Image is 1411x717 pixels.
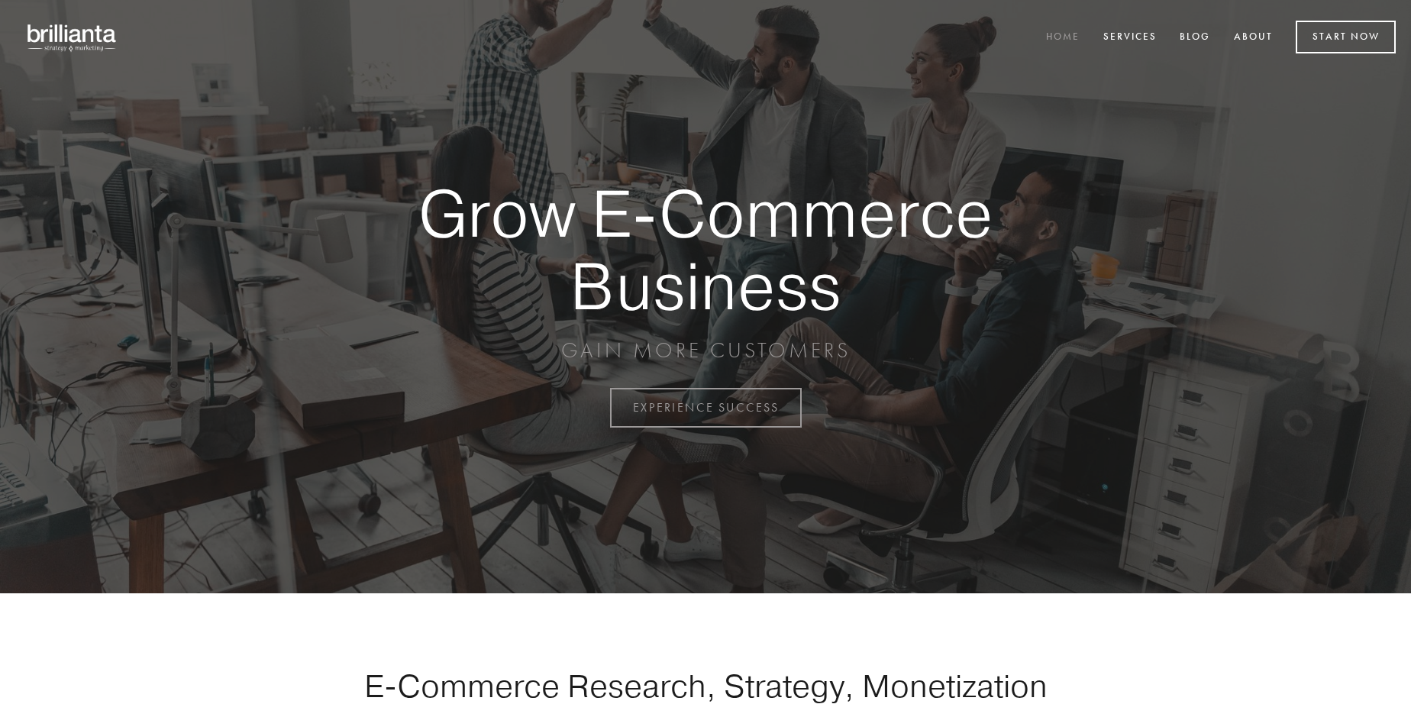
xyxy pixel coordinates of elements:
a: EXPERIENCE SUCCESS [610,388,802,428]
p: GAIN MORE CUSTOMERS [365,337,1046,364]
a: Home [1036,25,1090,50]
a: Blog [1170,25,1220,50]
a: Services [1093,25,1167,50]
a: Start Now [1296,21,1396,53]
a: About [1224,25,1283,50]
strong: Grow E-Commerce Business [365,177,1046,321]
img: brillianta - research, strategy, marketing [15,15,130,60]
h1: E-Commerce Research, Strategy, Monetization [316,667,1095,705]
